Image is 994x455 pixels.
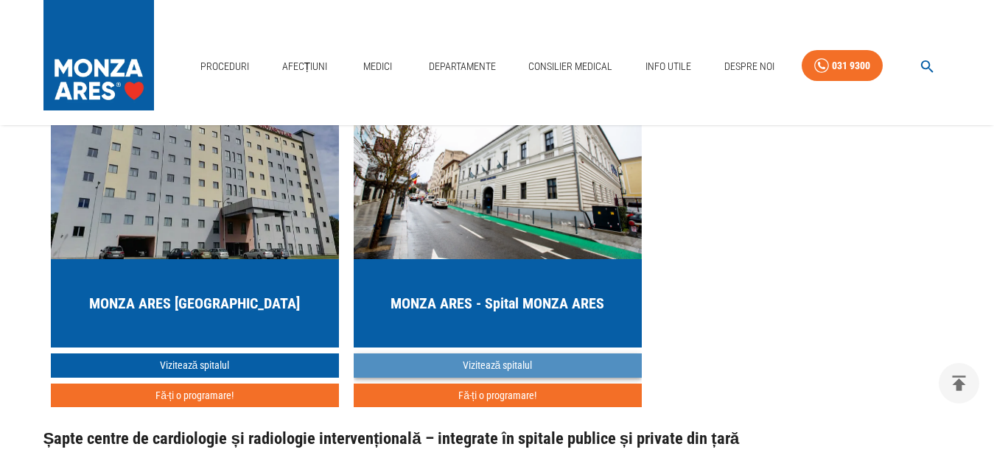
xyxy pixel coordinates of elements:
[276,52,334,82] a: Afecțiuni
[354,82,642,259] img: MONZA ARES Cluj-Napoca
[51,82,339,348] a: MONZA ARES [GEOGRAPHIC_DATA]
[89,293,300,314] h5: MONZA ARES [GEOGRAPHIC_DATA]
[354,384,642,408] button: Fă-ți o programare!
[939,363,979,403] button: delete
[640,52,697,82] a: Info Utile
[802,50,883,82] a: 031 9300
[195,52,255,82] a: Proceduri
[718,52,780,82] a: Despre Noi
[354,353,642,378] a: Vizitează spitalul
[51,82,339,259] img: MONZA ARES Bucuresti
[43,429,951,448] h3: Șapte centre de cardiologie și radiologie intervențională – integrate în spitale publice și priva...
[51,384,339,408] button: Fă-ți o programare!
[391,293,604,314] h5: MONZA ARES - Spital MONZA ARES
[522,52,618,82] a: Consilier Medical
[832,57,870,75] div: 031 9300
[423,52,502,82] a: Departamente
[51,353,339,378] a: Vizitează spitalul
[354,52,402,82] a: Medici
[354,82,642,348] a: MONZA ARES - Spital MONZA ARES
